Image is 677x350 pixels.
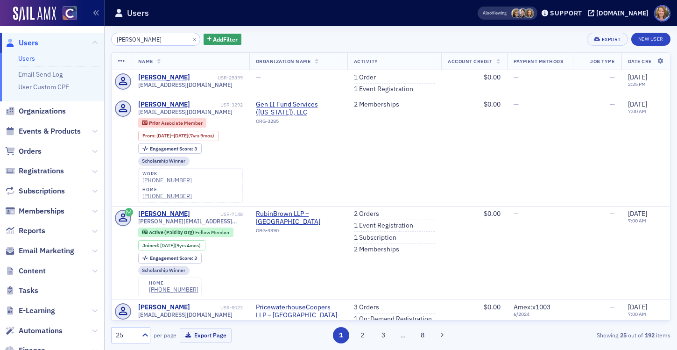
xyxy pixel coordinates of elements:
span: Prior [149,120,161,126]
span: $0.00 [484,100,501,108]
input: Search… [111,33,200,46]
div: work [142,171,192,177]
a: [PHONE_NUMBER] [142,193,192,200]
span: … [396,331,409,339]
button: × [190,35,199,43]
span: [DATE] [628,73,647,81]
div: 25 [116,330,136,340]
span: Account Credit [448,58,492,64]
a: Gen II Fund Services ([US_STATE]), LLC [256,100,341,117]
span: Payment Methods [514,58,564,64]
div: Support [550,9,582,17]
span: 6 / 2024 [514,311,566,317]
button: 8 [415,327,431,343]
a: Active (Paid by Org) Fellow Member [142,229,229,235]
a: [PERSON_NAME] [138,73,190,82]
span: RubinBrown LLP – Denver [256,210,341,226]
a: [PERSON_NAME] [138,303,190,312]
time: 2:25 PM [628,81,646,87]
a: 2 Orders [354,210,379,218]
a: Orders [5,146,42,157]
span: — [610,303,615,311]
a: Content [5,266,46,276]
div: home [149,280,198,286]
a: [PERSON_NAME] [138,210,190,218]
strong: 25 [618,331,628,339]
span: Subscriptions [19,186,65,196]
a: Automations [5,326,63,336]
span: Activity [354,58,378,64]
div: Scholarship Winner [138,157,190,166]
div: – (7yrs 9mos) [156,133,214,139]
span: Orders [19,146,42,157]
div: [PHONE_NUMBER] [142,177,192,184]
a: Users [18,54,35,63]
button: [DOMAIN_NAME] [588,10,652,16]
img: SailAMX [63,6,77,21]
span: Memberships [19,206,64,216]
button: 1 [333,327,349,343]
button: 3 [375,327,392,343]
a: [PERSON_NAME] [138,100,190,109]
div: USR-7148 [191,211,243,217]
span: Associate Member [161,120,203,126]
div: 3 [150,146,197,151]
a: 1 Order [354,73,376,82]
span: [DATE] [174,132,188,139]
span: [DATE] [628,100,647,108]
span: Reports [19,226,45,236]
span: $0.00 [484,209,501,218]
div: (9yrs 4mos) [160,243,201,249]
a: RubinBrown LLP – [GEOGRAPHIC_DATA] [256,210,341,226]
div: [PHONE_NUMBER] [149,286,198,293]
span: [DATE] [156,132,171,139]
div: Showing out of items [491,331,670,339]
span: Content [19,266,46,276]
span: E-Learning [19,306,55,316]
div: Export [602,37,621,42]
span: Users [19,38,38,48]
button: Export [587,33,628,46]
a: New User [631,33,670,46]
a: PricewaterhouseCoopers LLP – [GEOGRAPHIC_DATA] [256,303,341,320]
a: Email Send Log [18,70,63,79]
span: Gen II Fund Services (Colorado), LLC [256,100,341,117]
a: Email Marketing [5,246,74,256]
h1: Users [127,7,149,19]
a: View Homepage [56,6,77,22]
span: [EMAIL_ADDRESS][DOMAIN_NAME] [138,81,233,88]
a: Registrations [5,166,64,176]
span: — [610,73,615,81]
div: ORG-3390 [256,228,341,237]
span: Profile [654,5,670,21]
span: — [514,73,519,81]
button: Export Page [180,328,232,343]
a: E-Learning [5,306,55,316]
a: User Custom CPE [18,83,69,91]
a: Events & Products [5,126,81,136]
span: $0.00 [484,303,501,311]
a: 3 Orders [354,303,379,312]
time: 7:00 AM [628,108,646,114]
a: Users [5,38,38,48]
a: 1 On-Demand Registration [354,315,432,323]
div: USR-25399 [191,75,243,81]
div: Also [483,10,492,16]
a: Memberships [5,206,64,216]
strong: 192 [643,331,656,339]
div: Joined: 2016-05-27 00:00:00 [138,240,205,250]
span: Organization Name [256,58,311,64]
span: [DATE] [160,242,175,249]
a: 1 Subscription [354,234,396,242]
img: SailAMX [13,7,56,21]
div: Engagement Score: 3 [138,253,202,263]
span: From : [142,133,156,139]
span: Engagement Score : [150,255,194,261]
a: 2 Memberships [354,100,399,109]
div: 3 [150,256,197,261]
